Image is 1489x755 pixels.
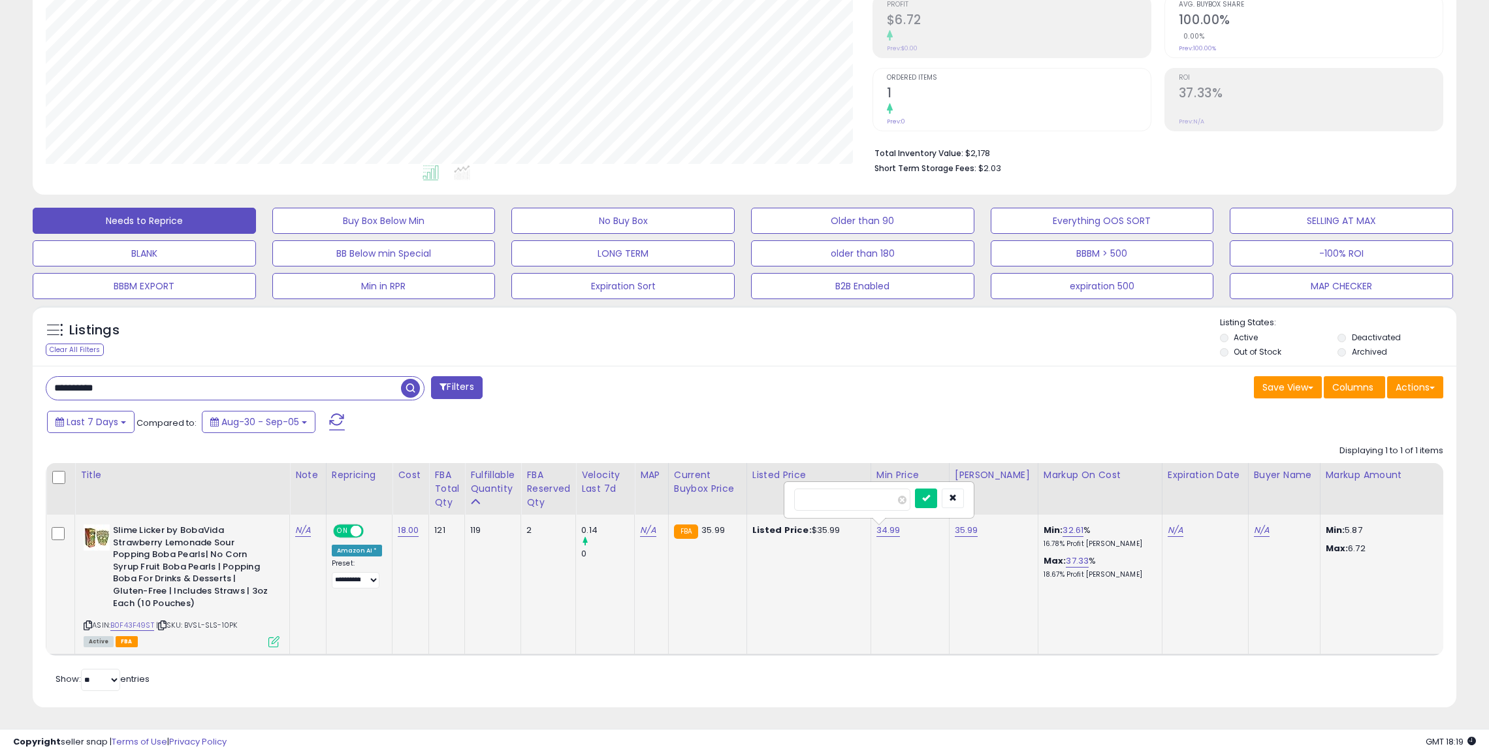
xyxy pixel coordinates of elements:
div: $35.99 [752,524,861,536]
th: CSV column name: cust_attr_2_Expiration Date [1162,463,1248,515]
div: seller snap | | [13,736,227,748]
span: All listings currently available for purchase on Amazon [84,636,114,647]
button: No Buy Box [511,208,735,234]
small: FBA [674,524,698,539]
a: 32.61 [1063,524,1083,537]
span: Show: entries [56,673,150,685]
b: Short Term Storage Fees: [874,163,976,174]
button: SELLING AT MAX [1230,208,1453,234]
div: 0.14 [581,524,634,536]
a: 37.33 [1066,554,1089,568]
a: 35.99 [955,524,978,537]
button: Buy Box Below Min [272,208,496,234]
div: 2 [526,524,566,536]
div: FBA Reserved Qty [526,468,570,509]
button: BBBM > 500 [991,240,1214,266]
a: 18.00 [398,524,419,537]
span: OFF [362,526,383,537]
h2: $6.72 [887,12,1151,30]
div: Fulfillable Quantity [470,468,515,496]
div: 121 [434,524,455,536]
button: Older than 90 [751,208,974,234]
span: ON [334,526,351,537]
span: Ordered Items [887,74,1151,82]
div: Current Buybox Price [674,468,741,496]
small: 0.00% [1179,31,1205,41]
div: MAP [640,468,662,482]
div: % [1044,555,1152,579]
h2: 37.33% [1179,86,1443,103]
b: Min: [1044,524,1063,536]
span: 35.99 [701,524,725,536]
div: [PERSON_NAME] [955,468,1033,482]
span: ROI [1179,74,1443,82]
b: Listed Price: [752,524,812,536]
p: 6.72 [1326,543,1434,554]
span: $2.03 [978,162,1001,174]
a: N/A [295,524,311,537]
div: Preset: [332,559,383,588]
p: 16.78% Profit [PERSON_NAME] [1044,539,1152,549]
a: N/A [1254,524,1270,537]
h2: 1 [887,86,1151,103]
button: BBBM EXPORT [33,273,256,299]
button: Actions [1387,376,1443,398]
p: 5.87 [1326,524,1434,536]
button: BB Below min Special [272,240,496,266]
span: Last 7 Days [67,415,118,428]
div: 119 [470,524,511,536]
strong: Copyright [13,735,61,748]
label: Deactivated [1352,332,1401,343]
div: % [1044,524,1152,549]
div: Cost [398,468,423,482]
b: Total Inventory Value: [874,148,963,159]
span: Compared to: [136,417,197,429]
a: N/A [1168,524,1183,537]
span: Avg. Buybox Share [1179,1,1443,8]
span: | SKU: BVSL-SLS-10PK [156,620,237,630]
th: The percentage added to the cost of goods (COGS) that forms the calculator for Min & Max prices. [1038,463,1162,515]
div: Listed Price [752,468,865,482]
b: Max: [1044,554,1066,567]
small: Prev: $0.00 [887,44,918,52]
button: Aug-30 - Sep-05 [202,411,315,433]
button: Columns [1324,376,1385,398]
button: -100% ROI [1230,240,1453,266]
span: FBA [116,636,138,647]
div: Title [80,468,284,482]
div: Clear All Filters [46,344,104,356]
button: Everything OOS SORT [991,208,1214,234]
div: Buyer Name [1254,468,1315,482]
button: B2B Enabled [751,273,974,299]
label: Archived [1352,346,1387,357]
small: Prev: 100.00% [1179,44,1216,52]
button: BLANK [33,240,256,266]
button: Min in RPR [272,273,496,299]
h5: Listings [69,321,120,340]
a: Terms of Use [112,735,167,748]
div: Amazon AI * [332,545,383,556]
h2: 100.00% [1179,12,1443,30]
div: Note [295,468,321,482]
div: Velocity Last 7d [581,468,629,496]
button: Needs to Reprice [33,208,256,234]
div: Markup on Cost [1044,468,1157,482]
div: Displaying 1 to 1 of 1 items [1339,445,1443,457]
a: B0F43F49ST [110,620,154,631]
a: 34.99 [876,524,901,537]
a: Privacy Policy [169,735,227,748]
span: 2025-09-13 18:19 GMT [1426,735,1476,748]
small: Prev: N/A [1179,118,1204,125]
button: MAP CHECKER [1230,273,1453,299]
button: Save View [1254,376,1322,398]
button: expiration 500 [991,273,1214,299]
span: Profit [887,1,1151,8]
span: Aug-30 - Sep-05 [221,415,299,428]
div: Markup Amount [1326,468,1439,482]
strong: Min: [1326,524,1345,536]
div: ASIN: [84,524,280,646]
button: LONG TERM [511,240,735,266]
th: CSV column name: cust_attr_4_Buyer Name [1248,463,1320,515]
div: FBA Total Qty [434,468,459,509]
span: Columns [1332,381,1373,394]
